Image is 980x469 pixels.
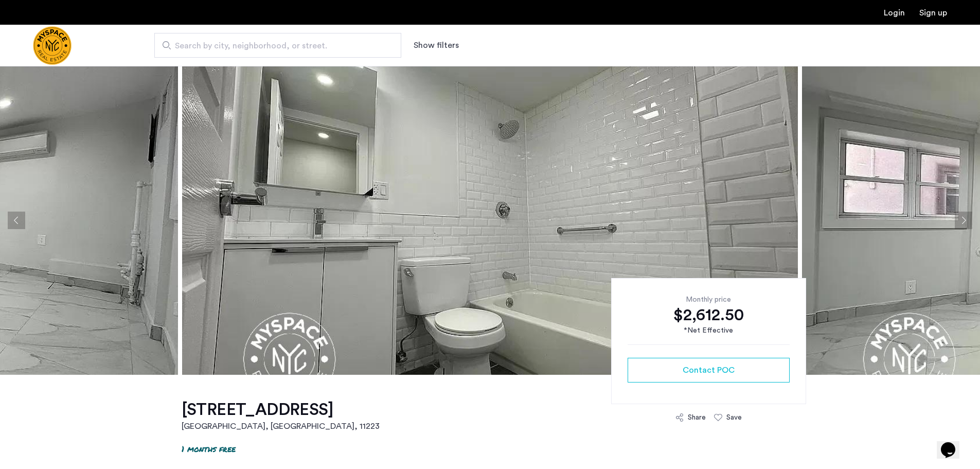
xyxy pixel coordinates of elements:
[182,399,380,432] a: [STREET_ADDRESS][GEOGRAPHIC_DATA], [GEOGRAPHIC_DATA], 11223
[937,428,970,459] iframe: chat widget
[628,325,790,336] div: *Net Effective
[884,9,905,17] a: Login
[726,412,742,423] div: Save
[33,26,72,65] a: Cazamio Logo
[8,212,25,229] button: Previous apartment
[182,399,380,420] h1: [STREET_ADDRESS]
[688,412,706,423] div: Share
[628,305,790,325] div: $2,612.50
[955,212,972,229] button: Next apartment
[628,294,790,305] div: Monthly price
[175,40,372,52] span: Search by city, neighborhood, or street.
[182,443,236,455] p: 1 months free
[33,26,72,65] img: logo
[683,364,735,376] span: Contact POC
[182,66,798,375] img: apartment
[182,420,380,432] h2: [GEOGRAPHIC_DATA], [GEOGRAPHIC_DATA] , 11223
[414,39,459,51] button: Show or hide filters
[919,9,947,17] a: Registration
[154,33,401,58] input: Apartment Search
[628,358,790,383] button: button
